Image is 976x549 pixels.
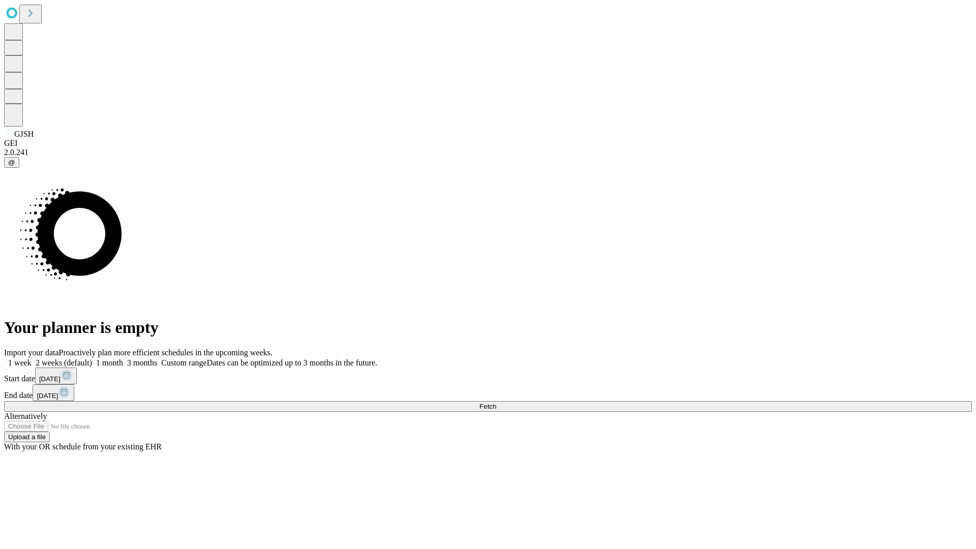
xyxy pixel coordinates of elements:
button: [DATE] [33,384,74,401]
button: Upload a file [4,432,50,442]
span: 1 week [8,358,32,367]
div: Start date [4,368,972,384]
span: [DATE] [37,392,58,400]
span: Alternatively [4,412,47,420]
span: @ [8,159,15,166]
span: With your OR schedule from your existing EHR [4,442,162,451]
span: Import your data [4,348,59,357]
span: 2 weeks (default) [36,358,92,367]
span: Fetch [479,403,496,410]
span: 1 month [96,358,123,367]
span: Custom range [161,358,206,367]
span: GJSH [14,130,34,138]
button: @ [4,157,19,168]
span: Proactively plan more efficient schedules in the upcoming weeks. [59,348,272,357]
div: End date [4,384,972,401]
button: Fetch [4,401,972,412]
div: 2.0.241 [4,148,972,157]
span: 3 months [127,358,157,367]
h1: Your planner is empty [4,318,972,337]
span: Dates can be optimized up to 3 months in the future. [207,358,377,367]
button: [DATE] [35,368,77,384]
div: GEI [4,139,972,148]
span: [DATE] [39,375,60,383]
